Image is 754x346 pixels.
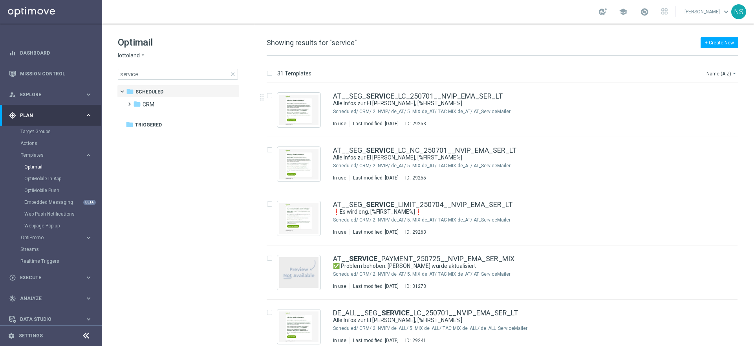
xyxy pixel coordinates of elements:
[85,91,92,98] i: keyboard_arrow_right
[126,121,134,128] i: folder
[20,92,85,97] span: Explore
[9,275,93,281] div: play_circle_outline Execute keyboard_arrow_right
[259,191,752,245] div: Press SPACE to select this row.
[20,317,85,322] span: Data Studio
[333,262,705,270] div: ✅ Problem behoben: Dein Konto wurde aktualisiert
[85,274,92,281] i: keyboard_arrow_right
[24,173,101,185] div: OptiMobile In-App
[118,52,146,59] button: lottoland arrow_drop_down
[133,100,141,108] i: folder
[85,234,92,242] i: keyboard_arrow_right
[9,316,85,323] div: Data Studio
[333,163,358,169] div: Scheduled/
[701,37,738,48] button: + Create New
[85,295,92,302] i: keyboard_arrow_right
[279,311,318,342] img: 29241.jpeg
[9,71,93,77] button: Mission Control
[9,91,85,98] div: Explore
[333,147,516,154] a: AT__SEG_SERVICE_LC_NC_250701__NVIP_EMA_SER_LT
[267,38,357,47] span: Showing results for "service"
[333,271,358,277] div: Scheduled/
[706,69,738,78] button: Name (A-Z)arrow_drop_down
[359,163,705,169] div: Scheduled/CRM/2. NVIP/de_AT/5. MIX de_AT/TAC MIX de_AT/AT_ServiceMailer
[9,295,93,302] button: track_changes Analyze keyboard_arrow_right
[24,223,82,229] a: Webpage Pop-up
[9,92,93,98] button: person_search Explore keyboard_arrow_right
[20,258,82,264] a: Realtime Triggers
[85,112,92,119] i: keyboard_arrow_right
[350,121,402,127] div: Last modified: [DATE]
[366,146,394,154] b: SERVICE
[9,295,85,302] div: Analyze
[359,217,705,223] div: Scheduled/CRM/2. NVIP/de_AT/5. MIX de_AT/TAC MIX de_AT/AT_ServiceMailer
[333,201,512,208] a: AT__SEG_SERVICE_LIMIT_250704__NVIP_EMA_SER_LT
[731,4,746,19] div: NS
[9,63,92,84] div: Mission Control
[333,217,358,223] div: Scheduled/
[24,176,82,182] a: OptiMobile In-App
[366,200,394,209] b: SERVICE
[412,337,426,344] div: 29241
[619,7,628,16] span: school
[402,337,426,344] div: ID:
[333,154,686,161] a: Alle Infos zur El [PERSON_NAME], [%FIRST_NAME%]
[259,137,752,191] div: Press SPACE to select this row.
[9,50,93,56] div: equalizer Dashboard
[412,229,426,235] div: 29263
[333,154,705,161] div: Alle Infos zur El Gordo Sommer-Ziehung, [%FIRST_NAME%]
[9,274,85,281] div: Execute
[24,199,82,205] a: Embedded Messaging
[9,112,93,119] button: gps_fixed Plan keyboard_arrow_right
[9,295,16,302] i: track_changes
[20,243,101,255] div: Streams
[333,100,686,107] a: Alle Infos zur El [PERSON_NAME], [%FIRST_NAME%]
[279,203,318,234] img: 29263.jpeg
[143,101,154,108] span: CRM
[333,208,705,216] div: ❗️Es wird eng, [%FIRST_NAME%]❗️
[731,70,738,77] i: arrow_drop_down
[277,70,311,77] p: 31 Templates
[85,152,92,159] i: keyboard_arrow_right
[9,274,16,281] i: play_circle_outline
[24,208,101,220] div: Web Push Notifications
[21,153,85,157] div: Templates
[20,234,93,241] button: OptiPromo keyboard_arrow_right
[21,153,77,157] span: Templates
[333,100,705,107] div: Alle Infos zur El Gordo Sommer-Ziehung, [%FIRST_NAME%]
[333,317,705,324] div: Alle Infos zur El Gordo Sommer-Ziehung, [%FIRST_NAME%]
[8,332,15,339] i: settings
[279,95,318,125] img: 29253.jpeg
[135,121,162,128] span: Triggered
[333,337,346,344] div: In use
[20,232,101,243] div: OptiPromo
[333,262,686,270] a: ✅ Problem behoben: [PERSON_NAME] wurde aktualisiert
[20,63,92,84] a: Mission Control
[350,229,402,235] div: Last modified: [DATE]
[20,296,85,301] span: Analyze
[20,275,85,280] span: Execute
[350,337,402,344] div: Last modified: [DATE]
[20,246,82,253] a: Streams
[350,175,402,181] div: Last modified: [DATE]
[333,283,346,289] div: In use
[21,235,85,240] div: OptiPromo
[21,235,77,240] span: OptiPromo
[402,175,426,181] div: ID:
[333,108,358,115] div: Scheduled/
[259,83,752,137] div: Press SPACE to select this row.
[9,112,85,119] div: Plan
[20,255,101,267] div: Realtime Triggers
[24,211,82,217] a: Web Push Notifications
[118,36,238,49] h1: Optimail
[381,309,410,317] b: SERVICE
[20,140,82,146] a: Actions
[684,6,731,18] a: [PERSON_NAME]keyboard_arrow_down
[19,333,43,338] a: Settings
[20,126,101,137] div: Target Groups
[20,42,92,63] a: Dashboard
[9,316,93,322] button: Data Studio keyboard_arrow_right
[230,71,236,77] span: close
